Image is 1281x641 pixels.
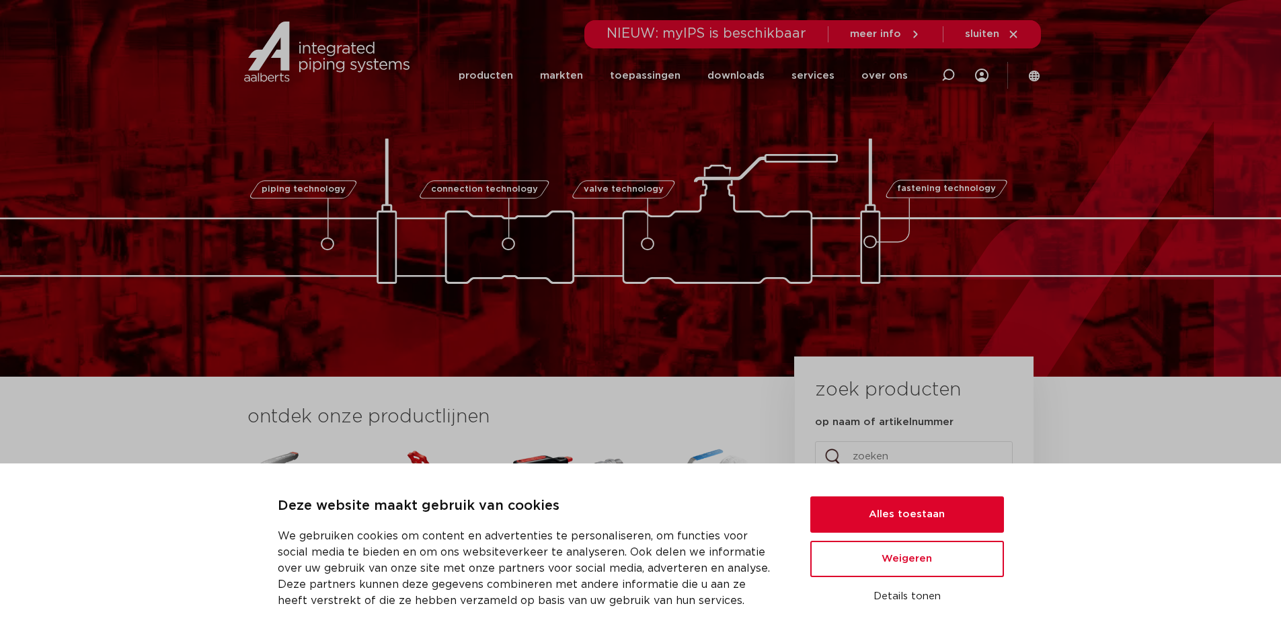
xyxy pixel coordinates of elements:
a: markten [540,50,583,102]
button: Alles toestaan [810,496,1004,533]
a: downloads [707,50,765,102]
a: sluiten [965,28,1019,40]
span: valve technology [584,185,664,194]
p: We gebruiken cookies om content en advertenties te personaliseren, om functies voor social media ... [278,528,778,609]
span: fastening technology [897,185,996,194]
button: Details tonen [810,585,1004,608]
button: Weigeren [810,541,1004,577]
span: piping technology [262,185,346,194]
h3: ontdek onze productlijnen [247,404,749,430]
label: op naam of artikelnummer [815,416,954,429]
span: NIEUW: myIPS is beschikbaar [607,27,806,40]
a: meer info [850,28,921,40]
a: services [791,50,834,102]
a: over ons [861,50,908,102]
span: connection technology [430,185,537,194]
a: toepassingen [610,50,681,102]
input: zoeken [815,441,1013,472]
nav: Menu [459,50,908,102]
h3: zoek producten [815,377,961,404]
a: producten [459,50,513,102]
div: my IPS [975,48,988,102]
p: Deze website maakt gebruik van cookies [278,496,778,517]
span: meer info [850,29,901,39]
span: sluiten [965,29,999,39]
